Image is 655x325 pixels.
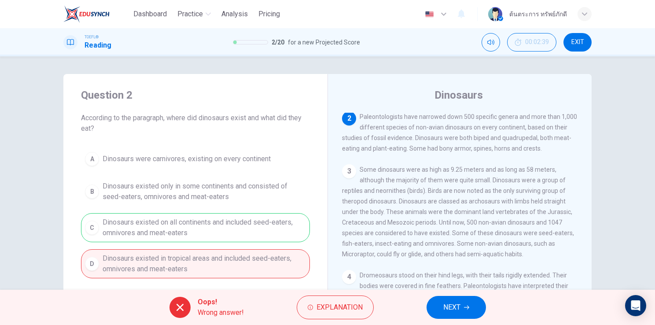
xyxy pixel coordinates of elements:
span: 00:02:39 [525,39,549,46]
span: Analysis [221,9,248,19]
span: TOEFL® [85,34,99,40]
div: 4 [342,270,356,284]
div: Mute [482,33,500,52]
span: Paleontologists have narrowed down 500 specific genera and more than 1,000 different species of n... [342,113,577,152]
span: for a new Projected Score [288,37,360,48]
h4: Dinosaurs [434,88,483,102]
span: Pricing [258,9,280,19]
span: According to the paragraph, where did dinosaurs exist and what did they eat? [81,113,310,134]
img: Profile picture [488,7,502,21]
button: EXIT [563,33,592,52]
img: en [424,11,435,18]
span: Oops! [198,297,244,307]
div: ต้นตระการ ทรัพย์ภักดี [509,9,567,19]
button: Explanation [297,295,374,319]
span: Explanation [316,301,363,314]
span: Dashboard [133,9,167,19]
button: Pricing [255,6,283,22]
button: Practice [174,6,214,22]
div: Open Intercom Messenger [625,295,646,316]
span: 2 / 20 [272,37,284,48]
button: Analysis [218,6,251,22]
h4: Question 2 [81,88,310,102]
span: Wrong answer! [198,307,244,318]
h1: Reading [85,40,111,51]
img: EduSynch logo [63,5,110,23]
span: Some dinosaurs were as high as 9.25 meters and as long as 58 meters, although the majority of the... [342,166,574,258]
span: Practice [177,9,203,19]
div: 3 [342,164,356,178]
button: NEXT [427,296,486,319]
div: Hide [507,33,556,52]
div: 2 [342,111,356,126]
span: NEXT [443,301,460,314]
button: 00:02:39 [507,33,556,52]
a: EduSynch logo [63,5,130,23]
span: EXIT [571,39,584,46]
button: Dashboard [130,6,170,22]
